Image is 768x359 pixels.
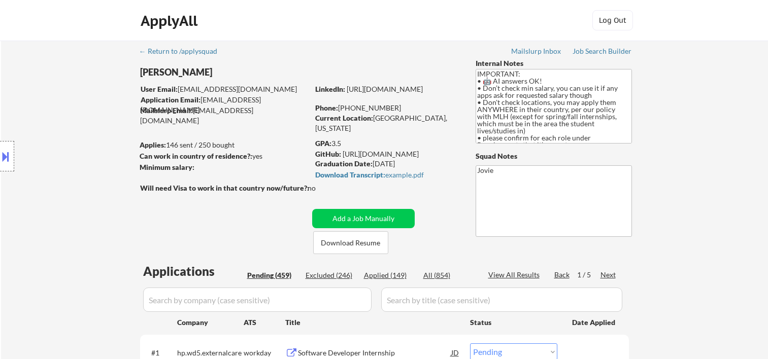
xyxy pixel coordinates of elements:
[315,114,373,122] strong: Current Location:
[139,47,227,57] a: ← Return to /applysquad
[140,140,309,150] div: 146 sent / 250 bought
[143,288,372,312] input: Search by company (case sensitive)
[141,95,309,115] div: [EMAIL_ADDRESS][DOMAIN_NAME]
[315,85,345,93] strong: LinkedIn:
[592,10,633,30] button: Log Out
[140,105,309,125] div: [EMAIL_ADDRESS][DOMAIN_NAME]
[143,265,244,277] div: Applications
[577,270,600,280] div: 1 / 5
[572,317,617,328] div: Date Applied
[511,48,562,55] div: Mailslurp Inbox
[600,270,617,280] div: Next
[315,170,385,179] strong: Download Transcript:
[315,138,460,149] div: 3.5
[140,184,309,192] strong: Will need Visa to work in that country now/future?:
[511,47,562,57] a: Mailslurp Inbox
[313,231,388,254] button: Download Resume
[306,270,356,280] div: Excluded (246)
[315,103,338,112] strong: Phone:
[343,150,419,158] a: [URL][DOMAIN_NAME]
[488,270,543,280] div: View All Results
[151,348,169,358] div: #1
[140,66,349,79] div: [PERSON_NAME]
[573,47,632,57] a: Job Search Builder
[315,103,459,113] div: [PHONE_NUMBER]
[308,183,337,193] div: no
[381,288,622,312] input: Search by title (case sensitive)
[315,150,341,158] strong: GitHub:
[141,12,201,29] div: ApplyAll
[247,270,298,280] div: Pending (459)
[244,317,285,328] div: ATS
[139,48,227,55] div: ← Return to /applysquad
[315,159,373,168] strong: Graduation Date:
[573,48,632,55] div: Job Search Builder
[315,139,331,148] strong: GPA:
[141,84,309,94] div: [EMAIL_ADDRESS][DOMAIN_NAME]
[423,270,474,280] div: All (854)
[476,151,632,161] div: Squad Notes
[347,85,423,93] a: [URL][DOMAIN_NAME]
[476,58,632,68] div: Internal Notes
[244,348,285,358] div: workday
[315,171,456,178] div: example.pdf
[315,171,456,181] a: Download Transcript:example.pdf
[140,152,252,160] strong: Can work in country of residence?:
[315,113,459,133] div: [GEOGRAPHIC_DATA], [US_STATE]
[470,313,557,331] div: Status
[312,209,415,228] button: Add a Job Manually
[554,270,571,280] div: Back
[315,159,459,169] div: [DATE]
[177,317,244,328] div: Company
[364,270,415,280] div: Applied (149)
[285,317,460,328] div: Title
[140,151,306,161] div: yes
[298,348,451,358] div: Software Developer Internship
